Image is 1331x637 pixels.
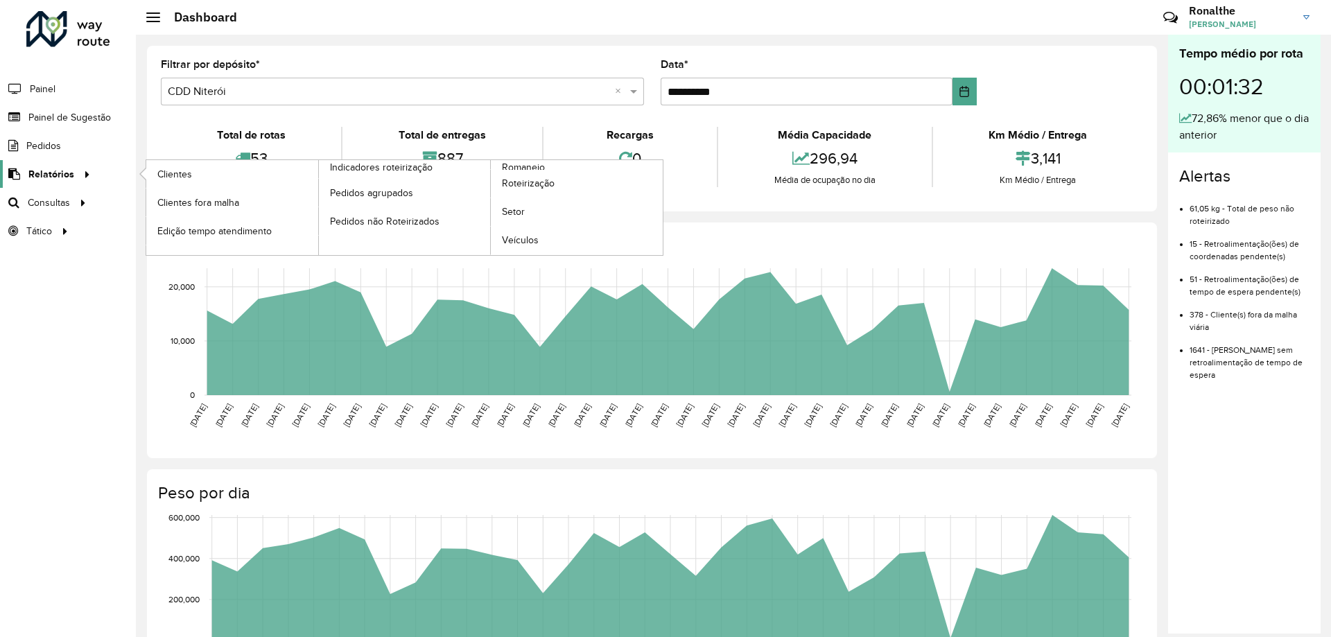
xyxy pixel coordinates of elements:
h2: Dashboard [160,10,237,25]
text: [DATE] [469,402,489,428]
text: 0 [190,390,195,399]
text: [DATE] [1033,402,1053,428]
a: Pedidos agrupados [319,179,491,207]
span: Clear all [615,83,627,100]
text: [DATE] [1007,402,1027,428]
a: Clientes [146,160,318,188]
div: 887 [346,143,538,173]
text: [DATE] [930,402,950,428]
span: Clientes [157,167,192,182]
h4: Alertas [1179,166,1310,186]
text: 600,000 [168,513,200,522]
text: [DATE] [700,402,720,428]
div: Recargas [547,127,713,143]
text: [DATE] [879,402,899,428]
span: Relatórios [28,167,74,182]
li: 15 - Retroalimentação(ões) de coordenadas pendente(s) [1190,227,1310,263]
text: [DATE] [1059,402,1079,428]
div: 0 [547,143,713,173]
text: [DATE] [444,402,464,428]
div: 72,86% menor que o dia anterior [1179,110,1310,143]
text: [DATE] [1110,402,1130,428]
text: [DATE] [188,402,208,428]
a: Setor [491,198,663,226]
text: [DATE] [419,402,439,428]
text: [DATE] [803,402,823,428]
a: Veículos [491,227,663,254]
span: Roteirização [502,176,555,191]
span: Painel de Sugestão [28,110,111,125]
text: [DATE] [1084,402,1104,428]
a: Romaneio [319,160,663,255]
text: [DATE] [342,402,362,428]
span: Indicadores roteirização [330,160,433,175]
text: [DATE] [649,402,669,428]
text: [DATE] [265,402,285,428]
text: [DATE] [905,402,925,428]
div: 53 [164,143,338,173]
span: Veículos [502,233,539,247]
text: [DATE] [598,402,618,428]
div: Tempo médio por rota [1179,44,1310,63]
text: [DATE] [316,402,336,428]
span: Edição tempo atendimento [157,224,272,238]
label: Filtrar por depósito [161,56,260,73]
a: Pedidos não Roteirizados [319,207,491,235]
div: Km Médio / Entrega [937,173,1140,187]
text: [DATE] [956,402,976,428]
text: 400,000 [168,554,200,563]
a: Edição tempo atendimento [146,217,318,245]
a: Clientes fora malha [146,189,318,216]
text: 200,000 [168,595,200,604]
span: Pedidos [26,139,61,153]
text: [DATE] [290,402,311,428]
text: [DATE] [853,402,873,428]
div: Média Capacidade [722,127,928,143]
a: Contato Rápido [1156,3,1185,33]
span: Clientes fora malha [157,195,239,210]
text: [DATE] [751,402,772,428]
span: Consultas [28,195,70,210]
span: Pedidos agrupados [330,186,413,200]
text: [DATE] [623,402,643,428]
text: [DATE] [239,402,259,428]
span: Pedidos não Roteirizados [330,214,440,229]
div: Total de entregas [346,127,538,143]
text: [DATE] [982,402,1002,428]
div: 00:01:32 [1179,63,1310,110]
text: [DATE] [546,402,566,428]
li: 51 - Retroalimentação(ões) de tempo de espera pendente(s) [1190,263,1310,298]
text: [DATE] [214,402,234,428]
label: Data [661,56,688,73]
h3: Ronalthe [1189,4,1293,17]
h4: Peso por dia [158,483,1143,503]
text: [DATE] [393,402,413,428]
a: Indicadores roteirização [146,160,491,255]
span: [PERSON_NAME] [1189,18,1293,30]
span: Tático [26,224,52,238]
text: 10,000 [171,336,195,345]
div: Total de rotas [164,127,338,143]
text: [DATE] [726,402,746,428]
text: [DATE] [367,402,388,428]
button: Choose Date [952,78,977,105]
li: 61,05 kg - Total de peso não roteirizado [1190,192,1310,227]
li: 1641 - [PERSON_NAME] sem retroalimentação de tempo de espera [1190,333,1310,381]
text: [DATE] [828,402,849,428]
div: Média de ocupação no dia [722,173,928,187]
text: [DATE] [675,402,695,428]
div: 3,141 [937,143,1140,173]
span: Setor [502,204,525,219]
text: [DATE] [777,402,797,428]
text: 20,000 [168,282,195,291]
div: Km Médio / Entrega [937,127,1140,143]
text: [DATE] [572,402,592,428]
div: 296,94 [722,143,928,173]
span: Romaneio [502,160,545,175]
span: Painel [30,82,55,96]
text: [DATE] [495,402,515,428]
li: 378 - Cliente(s) fora da malha viária [1190,298,1310,333]
text: [DATE] [521,402,541,428]
a: Roteirização [491,170,663,198]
